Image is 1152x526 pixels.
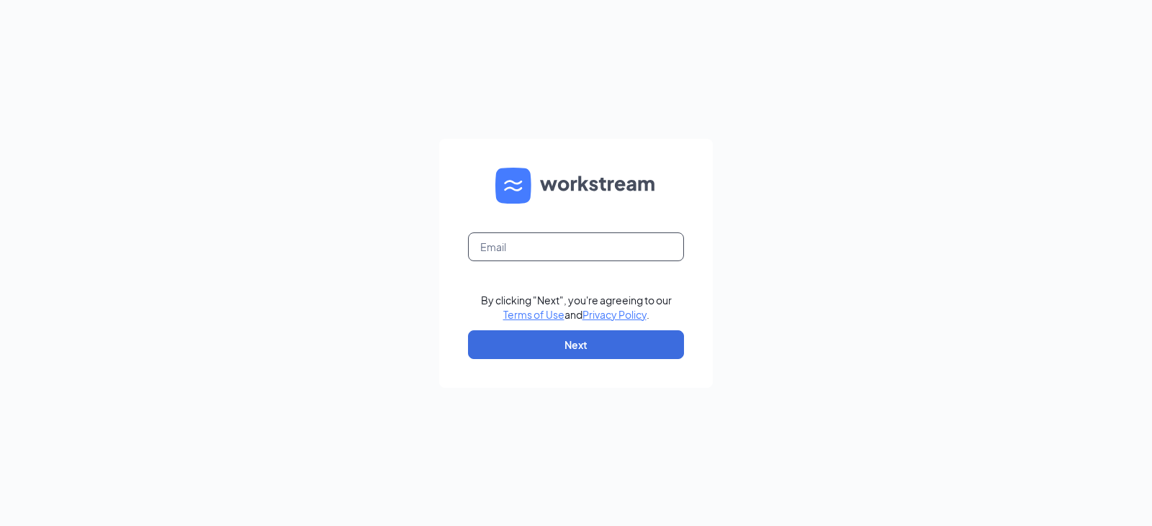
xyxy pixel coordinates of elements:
button: Next [468,330,684,359]
div: By clicking "Next", you're agreeing to our and . [481,293,672,322]
a: Terms of Use [503,308,564,321]
a: Privacy Policy [582,308,647,321]
input: Email [468,232,684,261]
img: WS logo and Workstream text [495,168,657,204]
